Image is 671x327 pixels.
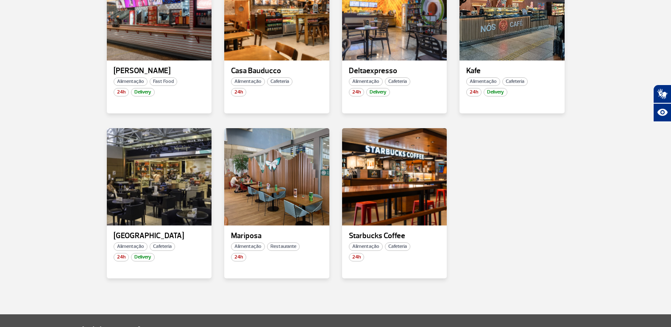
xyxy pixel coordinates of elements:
[114,242,148,251] span: Alimentação
[466,67,558,75] p: Kafe
[502,77,528,86] span: Cafeteria
[114,232,205,240] p: [GEOGRAPHIC_DATA]
[349,67,440,75] p: Deltaexpresso
[114,67,205,75] p: [PERSON_NAME]
[131,253,155,261] span: Delivery
[349,242,383,251] span: Alimentação
[653,85,671,103] button: Abrir tradutor de língua de sinais.
[131,88,155,96] span: Delivery
[231,67,323,75] p: Casa Bauducco
[385,77,410,86] span: Cafeteria
[114,253,129,261] span: 24h
[231,77,265,86] span: Alimentação
[267,77,292,86] span: Cafeteria
[349,253,364,261] span: 24h
[150,242,175,251] span: Cafeteria
[484,88,507,96] span: Delivery
[231,242,265,251] span: Alimentação
[466,77,500,86] span: Alimentação
[150,77,177,86] span: Fast Food
[267,242,300,251] span: Restaurante
[653,103,671,122] button: Abrir recursos assistivos.
[231,88,246,96] span: 24h
[349,88,364,96] span: 24h
[385,242,410,251] span: Cafeteria
[466,88,482,96] span: 24h
[653,85,671,122] div: Plugin de acessibilidade da Hand Talk.
[231,232,323,240] p: Mariposa
[231,253,246,261] span: 24h
[114,88,129,96] span: 24h
[349,232,440,240] p: Starbucks Coffee
[349,77,383,86] span: Alimentação
[366,88,390,96] span: Delivery
[114,77,148,86] span: Alimentação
